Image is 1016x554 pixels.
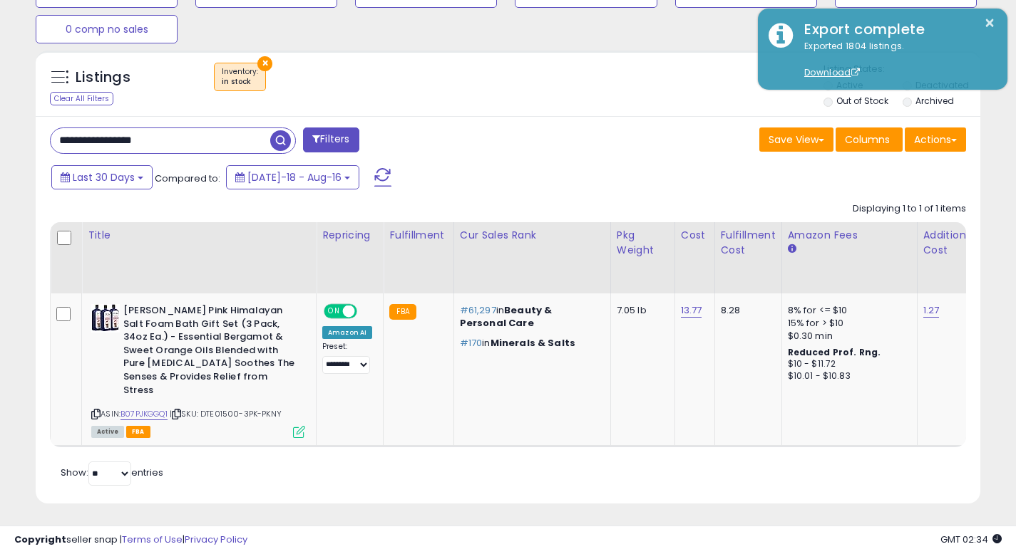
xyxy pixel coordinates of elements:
[915,95,954,107] label: Archived
[940,533,1002,546] span: 2025-09-16 02:34 GMT
[36,15,178,43] button: 0 comp no sales
[460,228,605,243] div: Cur Sales Rank
[322,342,372,374] div: Preset:
[721,228,776,258] div: Fulfillment Cost
[984,14,995,32] button: ×
[788,330,906,343] div: $0.30 min
[123,304,297,400] b: [PERSON_NAME] Pink Himalayan Salt Foam Bath Gift Set (3 Pack, 34oz Ea.) - Essential Bergamot & Sw...
[460,304,600,330] p: in
[788,304,906,317] div: 8% for <= $10
[836,127,903,152] button: Columns
[61,466,163,479] span: Show: entries
[794,19,997,40] div: Export complete
[389,304,416,320] small: FBA
[14,533,66,546] strong: Copyright
[923,228,975,258] div: Additional Cost
[91,304,305,437] div: ASIN:
[226,165,359,189] button: [DATE]-18 - Aug-16
[76,68,130,88] h5: Listings
[804,66,860,78] a: Download
[788,346,881,358] b: Reduced Prof. Rng.
[155,172,220,185] span: Compared to:
[14,533,247,547] div: seller snap | |
[325,305,343,318] span: ON
[923,303,940,318] a: 1.27
[460,336,483,350] span: #170
[51,165,153,189] button: Last 30 Days
[836,95,888,107] label: Out of Stock
[853,202,966,216] div: Displaying 1 to 1 of 1 items
[355,305,378,318] span: OFF
[681,228,709,243] div: Cost
[491,336,575,350] span: Minerals & Salts
[303,127,359,152] button: Filters
[759,127,833,152] button: Save View
[247,170,342,184] span: [DATE]-18 - Aug-16
[617,304,664,317] div: 7.05 lb
[794,40,997,80] div: Exported 1804 listings.
[126,426,150,438] span: FBA
[322,326,372,339] div: Amazon AI
[617,228,669,258] div: Pkg Weight
[222,77,258,87] div: in stock
[222,66,258,88] span: Inventory :
[845,132,890,147] span: Columns
[788,228,911,243] div: Amazon Fees
[88,228,310,243] div: Title
[681,303,702,318] a: 13.77
[721,304,771,317] div: 8.28
[91,426,124,438] span: All listings currently available for purchase on Amazon
[788,370,906,382] div: $10.01 - $10.83
[788,317,906,330] div: 15% for > $10
[460,337,600,350] p: in
[905,127,966,152] button: Actions
[322,228,377,243] div: Repricing
[257,56,272,71] button: ×
[120,408,168,420] a: B07PJKGGQ1
[170,408,282,419] span: | SKU: DTE01500-3PK-PKNY
[122,533,183,546] a: Terms of Use
[389,228,447,243] div: Fulfillment
[91,304,120,333] img: 51ms6T14ODL._SL40_.jpg
[460,303,553,330] span: Beauty & Personal Care
[73,170,135,184] span: Last 30 Days
[788,358,906,370] div: $10 - $11.72
[460,303,496,317] span: #61,297
[185,533,247,546] a: Privacy Policy
[50,92,113,105] div: Clear All Filters
[788,243,796,256] small: Amazon Fees.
